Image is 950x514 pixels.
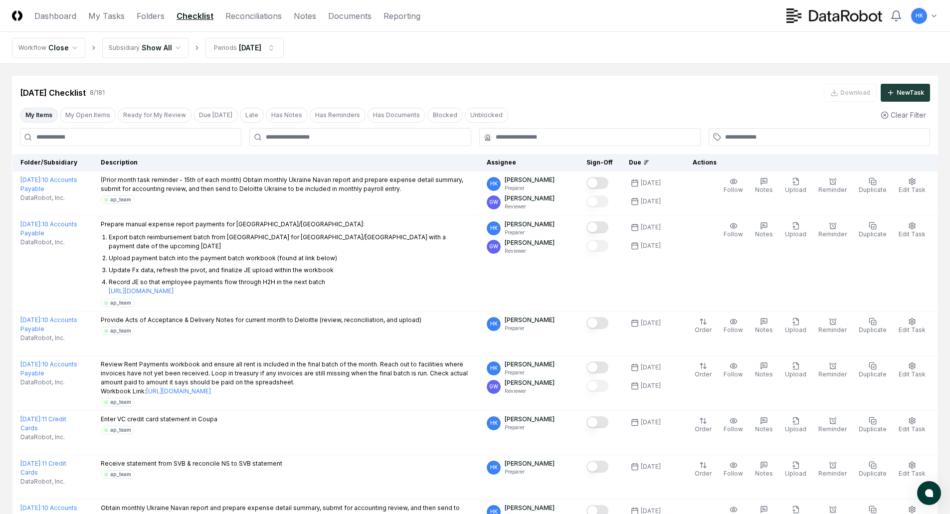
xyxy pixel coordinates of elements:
span: GW [489,198,498,206]
button: Upload [783,220,808,241]
span: Upload [785,326,806,334]
button: Mark complete [586,380,608,392]
span: HK [916,12,923,19]
a: [DATE]:10 Accounts Payable [20,176,77,192]
p: Preparer [505,369,555,376]
p: Reviewer [505,203,555,210]
p: [PERSON_NAME] [505,360,555,369]
a: Documents [328,10,372,22]
div: [DATE] [641,418,661,427]
div: ap_team [110,398,131,406]
button: Duplicate [857,316,889,337]
span: DataRobot, Inc. [20,378,65,387]
a: [DATE]:11 Credit Cards [20,460,66,476]
span: Upload [785,425,806,433]
p: [PERSON_NAME] [505,175,555,184]
li: Export batch reimbursement batch from [GEOGRAPHIC_DATA] for [GEOGRAPHIC_DATA]/[GEOGRAPHIC_DATA] w... [109,233,471,251]
button: Order [693,459,714,480]
p: Review Rent Payments workbook and ensure all rent is included in the final batch of the month. Re... [101,360,471,396]
span: Notes [755,230,773,238]
span: DataRobot, Inc. [20,433,65,442]
button: Mark complete [586,221,608,233]
span: Reminder [818,425,847,433]
button: Edit Task [897,360,928,381]
span: HK [490,464,498,471]
p: [PERSON_NAME] [505,220,555,229]
span: Duplicate [859,370,887,378]
span: Follow [724,326,743,334]
div: New Task [897,88,924,97]
p: Preparer [505,468,555,476]
span: [DATE] : [20,360,42,368]
button: Edit Task [897,175,928,196]
button: Follow [722,316,745,337]
button: Mark complete [586,461,608,473]
button: Reminder [816,220,849,241]
button: Reminder [816,459,849,480]
div: 8 / 181 [90,88,105,97]
span: DataRobot, Inc. [20,477,65,486]
li: Upload payment batch into the payment batch workbook (found at link below) [109,254,471,263]
button: Reminder [816,415,849,436]
button: Follow [722,220,745,241]
a: [DATE]:11 Credit Cards [20,415,66,432]
button: Notes [753,360,775,381]
div: Actions [685,158,930,167]
button: Upload [783,459,808,480]
button: Has Documents [368,108,425,123]
a: [DATE]:10 Accounts Payable [20,316,77,333]
span: Reminder [818,470,847,477]
span: GW [489,383,498,390]
span: Notes [755,425,773,433]
button: Duplicate [857,220,889,241]
div: Workflow [18,43,46,52]
div: [DATE] [641,363,661,372]
a: [URL][DOMAIN_NAME] [146,387,211,396]
button: Mark complete [586,177,608,189]
a: Checklist [177,10,213,22]
span: Upload [785,186,806,193]
span: Notes [755,370,773,378]
button: Reminder [816,175,849,196]
span: [DATE] : [20,316,42,324]
p: [PERSON_NAME] [505,459,555,468]
div: [DATE] [641,319,661,328]
li: Update Fx data, refresh the pivot, and finalize JE upload within the workbook [109,266,471,275]
button: HK [910,7,928,25]
span: Notes [755,326,773,334]
p: Reviewer [505,387,555,395]
button: Blocked [427,108,463,123]
div: ap_team [110,471,131,478]
th: Folder/Subsidiary [12,154,93,171]
div: ap_team [110,196,131,203]
span: DataRobot, Inc. [20,238,65,247]
span: Duplicate [859,186,887,193]
p: [PERSON_NAME] [505,238,555,247]
button: Notes [753,175,775,196]
button: Ready for My Review [118,108,191,123]
span: Order [695,326,712,334]
button: Follow [722,175,745,196]
a: Reporting [383,10,420,22]
span: Reminder [818,186,847,193]
button: Duplicate [857,459,889,480]
button: NewTask [881,84,930,102]
span: Order [695,370,712,378]
p: Preparer [505,424,555,431]
button: Edit Task [897,415,928,436]
span: Duplicate [859,425,887,433]
div: [DATE] [641,197,661,206]
button: Mark complete [586,416,608,428]
span: Notes [755,186,773,193]
button: Order [693,360,714,381]
div: [DATE] Checklist [20,87,86,99]
div: Due [629,158,669,167]
span: [DATE] : [20,176,42,183]
span: Follow [724,370,743,378]
img: Logo [12,10,22,21]
span: Edit Task [899,370,926,378]
button: Periods[DATE] [205,38,284,58]
div: ap_team [110,426,131,434]
button: Upload [783,360,808,381]
p: [PERSON_NAME] [505,378,555,387]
